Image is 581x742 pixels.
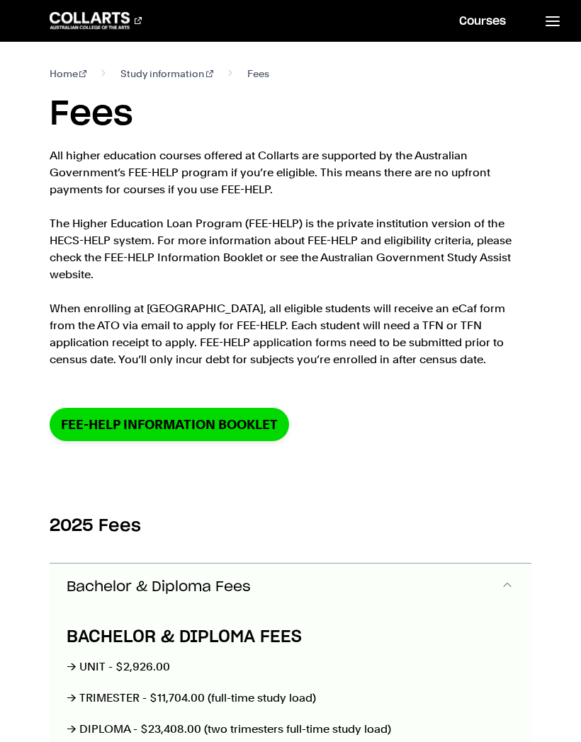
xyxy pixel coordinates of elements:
[247,65,269,82] span: Fees
[67,658,515,675] p: → UNIT - $2,926.00
[50,93,532,136] h1: Fees
[67,624,515,650] h4: BACHELOR & DIPLOMA FEES
[50,65,87,82] a: Home
[50,515,141,537] h2: 2025 Fees
[120,65,213,82] a: Study information
[50,12,142,29] div: Go to homepage
[50,147,532,368] p: All higher education courses offered at Collarts are supported by the Australian Government’s FEE...
[67,690,515,707] p: → TRIMESTER - $11,704.00 (full-time study load)
[50,564,532,610] button: Bachelor & Diploma Fees
[67,579,251,595] span: Bachelor & Diploma Fees
[67,721,515,738] p: → DIPLOMA - $23,408.00 (two trimesters full-time study load)
[50,408,289,441] a: FEE-HELP information booklet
